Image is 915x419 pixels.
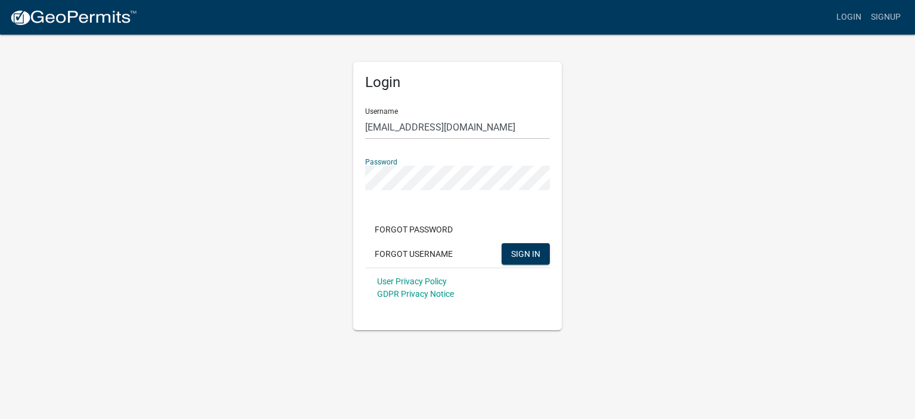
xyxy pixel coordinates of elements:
a: Signup [866,6,905,29]
span: SIGN IN [511,249,540,258]
button: Forgot Password [365,219,462,240]
a: User Privacy Policy [377,277,447,286]
button: Forgot Username [365,243,462,265]
button: SIGN IN [502,243,550,265]
h5: Login [365,74,550,91]
a: Login [832,6,866,29]
a: GDPR Privacy Notice [377,289,454,299]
